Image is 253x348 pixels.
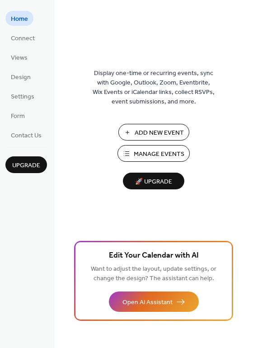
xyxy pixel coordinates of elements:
[11,34,35,43] span: Connect
[11,53,28,63] span: Views
[5,11,33,26] a: Home
[5,156,47,173] button: Upgrade
[109,249,199,262] span: Edit Your Calendar with AI
[5,108,30,123] a: Form
[135,128,184,138] span: Add New Event
[11,112,25,121] span: Form
[128,176,179,188] span: 🚀 Upgrade
[5,127,47,142] a: Contact Us
[12,161,40,170] span: Upgrade
[11,131,42,141] span: Contact Us
[134,150,184,159] span: Manage Events
[109,292,199,312] button: Open AI Assistant
[91,263,216,285] span: Want to adjust the layout, update settings, or change the design? The assistant can help.
[5,50,33,65] a: Views
[11,14,28,24] span: Home
[11,92,34,102] span: Settings
[11,73,31,82] span: Design
[5,30,40,45] a: Connect
[122,298,173,307] span: Open AI Assistant
[5,69,36,84] a: Design
[5,89,40,103] a: Settings
[117,145,190,162] button: Manage Events
[118,124,189,141] button: Add New Event
[93,69,215,107] span: Display one-time or recurring events, sync with Google, Outlook, Zoom, Eventbrite, Wix Events or ...
[123,173,184,189] button: 🚀 Upgrade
